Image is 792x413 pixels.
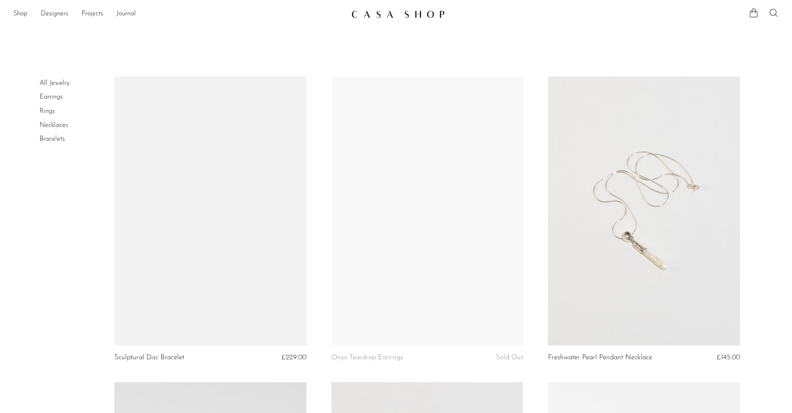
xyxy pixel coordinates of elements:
[39,136,65,142] a: Bracelets
[39,80,69,87] a: All Jewelry
[717,354,740,361] span: £145.00
[39,122,68,129] a: Necklaces
[331,354,403,361] a: Onyx Teardrop Earrings
[41,9,68,20] a: Designers
[13,7,345,21] nav: Desktop navigation
[116,9,136,20] a: Journal
[496,354,523,361] span: Sold Out
[39,108,55,114] a: Rings
[281,354,306,361] span: £229.00
[81,9,103,20] a: Projects
[39,94,63,100] a: Earrings
[114,354,184,361] a: Sculptural Disc Bracelet
[548,354,652,361] a: Freshwater Pearl Pendant Necklace
[13,7,345,21] ul: NEW HEADER MENU
[13,9,27,20] a: Shop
